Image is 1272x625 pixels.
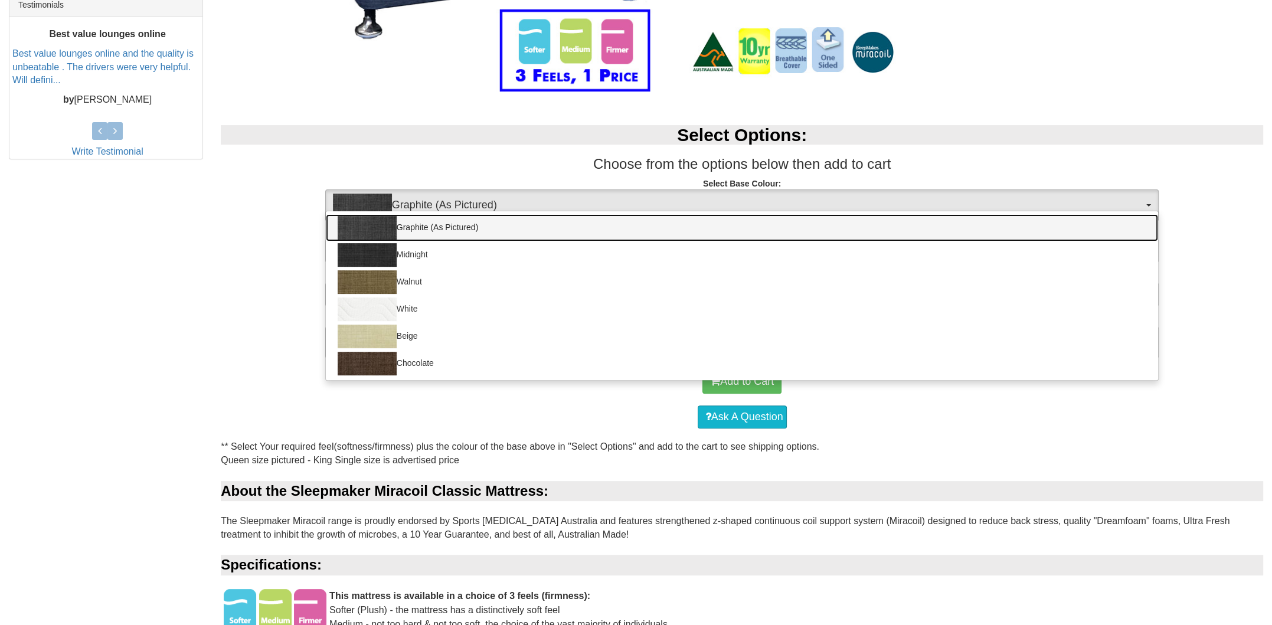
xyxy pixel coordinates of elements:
[221,555,1263,575] div: Specifications:
[329,591,590,601] b: This mattress is available in a choice of 3 feels (firmness):
[12,48,194,86] a: Best value lounges online and the quality is unbeatable . The drivers were very helpful. Will def...
[326,269,1159,296] a: Walnut
[326,296,1159,323] a: White
[326,350,1159,377] a: Chocolate
[338,243,397,267] img: Midnight
[12,93,202,107] p: [PERSON_NAME]
[677,125,807,145] b: Select Options:
[71,146,143,156] a: Write Testimonial
[333,194,1144,217] span: Graphite (As Pictured)
[338,216,397,240] img: Graphite (As Pictured)
[325,189,1159,221] button: Graphite (As Pictured)Graphite (As Pictured)
[49,29,165,39] b: Best value lounges online
[698,405,787,429] a: Ask A Question
[326,323,1159,350] a: Beige
[338,352,397,375] img: Chocolate
[338,325,397,348] img: Beige
[326,214,1159,241] a: Graphite (As Pictured)
[702,370,781,394] button: Add to Cart
[63,94,74,104] b: by
[221,481,1263,501] div: About the Sleepmaker Miracoil Classic Mattress:
[338,270,397,294] img: Walnut
[333,194,392,217] img: Graphite (As Pictured)
[338,297,397,321] img: White
[326,241,1159,269] a: Midnight
[221,156,1263,172] h3: Choose from the options below then add to cart
[703,179,781,188] strong: Select Base Colour:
